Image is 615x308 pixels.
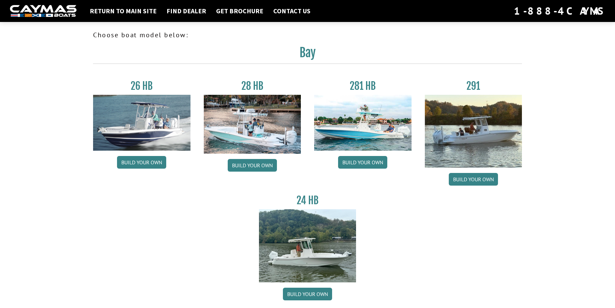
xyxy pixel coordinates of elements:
a: Get Brochure [213,7,267,15]
div: 1-888-4CAYMAS [514,4,605,18]
h3: 281 HB [314,80,412,92]
a: Build your own [117,156,166,169]
a: Contact Us [270,7,314,15]
a: Build your own [283,288,332,300]
a: Find Dealer [163,7,209,15]
img: 291_Thumbnail.jpg [425,95,522,168]
h3: 24 HB [259,194,356,207]
h3: 26 HB [93,80,190,92]
a: Build your own [228,159,277,172]
h2: Bay [93,45,522,64]
a: Build your own [338,156,387,169]
img: 26_new_photo_resized.jpg [93,95,190,151]
a: Build your own [449,173,498,186]
a: Return to main site [86,7,160,15]
h3: 28 HB [204,80,301,92]
img: 28-hb-twin.jpg [314,95,412,151]
h3: 291 [425,80,522,92]
img: 28_hb_thumbnail_for_caymas_connect.jpg [204,95,301,154]
img: white-logo-c9c8dbefe5ff5ceceb0f0178aa75bf4bb51f6bca0971e226c86eb53dfe498488.png [10,5,76,17]
img: 24_HB_thumbnail.jpg [259,209,356,282]
p: Choose boat model below: [93,30,522,40]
